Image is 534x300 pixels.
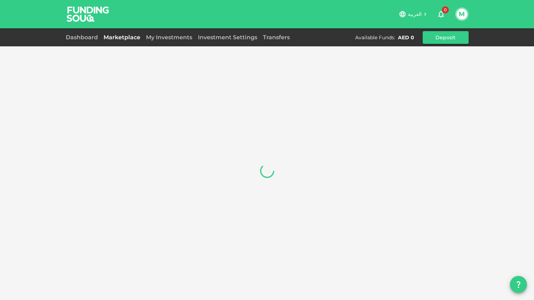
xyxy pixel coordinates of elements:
[143,34,195,41] a: My Investments
[442,6,449,13] span: 0
[260,34,293,41] a: Transfers
[408,11,422,17] span: العربية
[457,9,467,19] button: M
[66,34,101,41] a: Dashboard
[510,276,527,293] button: question
[434,7,448,21] button: 0
[101,34,143,41] a: Marketplace
[423,31,469,44] button: Deposit
[398,34,414,41] div: AED 0
[195,34,260,41] a: Investment Settings
[355,34,395,41] div: Available Funds :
